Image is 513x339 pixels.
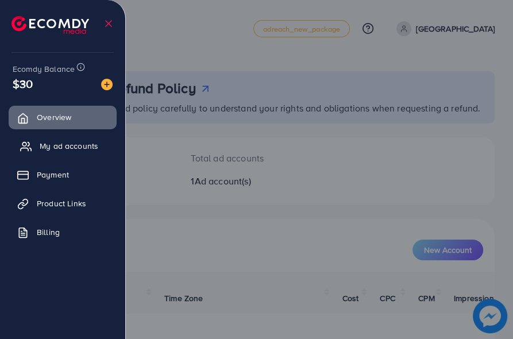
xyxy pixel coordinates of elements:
img: image [101,79,113,90]
a: Overview [9,106,117,129]
span: $30 [13,75,33,92]
img: logo [11,16,89,34]
span: My ad accounts [40,140,98,152]
a: Billing [9,221,117,244]
span: Product Links [37,198,86,209]
span: Payment [37,169,69,180]
span: Ecomdy Balance [13,63,75,75]
a: My ad accounts [9,134,117,157]
a: Payment [9,163,117,186]
span: Overview [37,111,71,123]
span: Billing [37,226,60,238]
a: Product Links [9,192,117,215]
